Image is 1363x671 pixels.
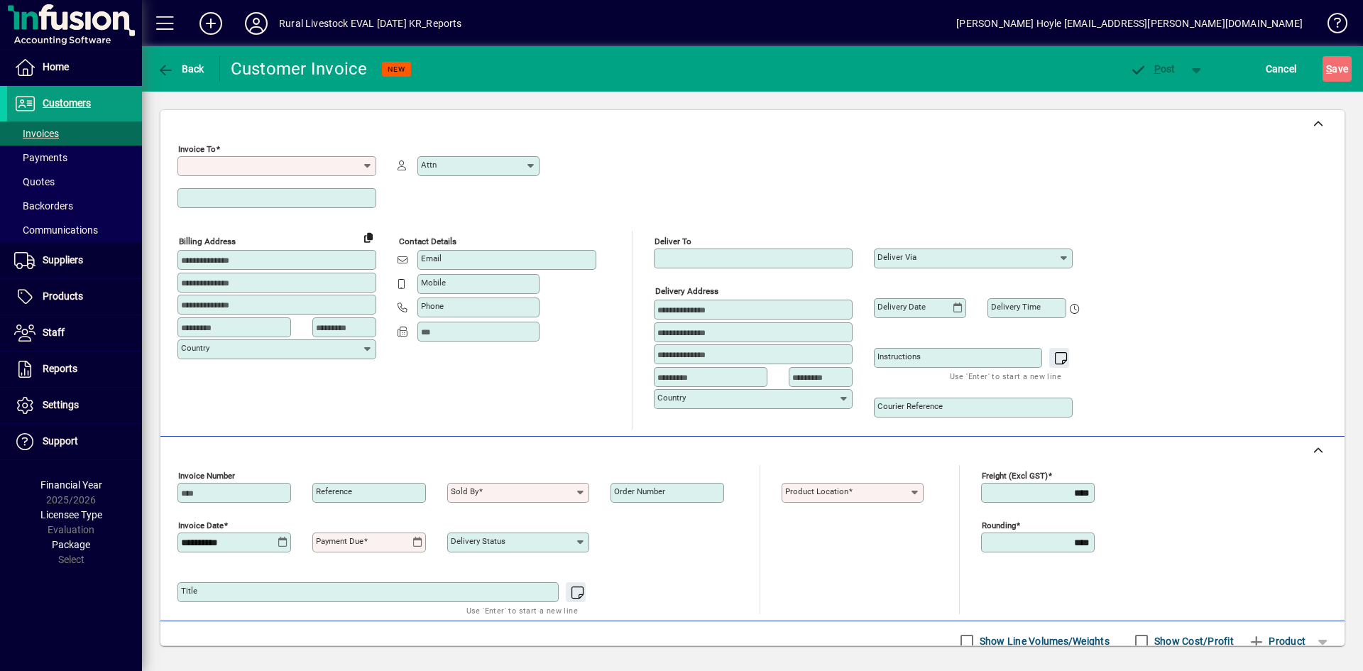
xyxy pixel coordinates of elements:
span: Products [43,290,83,302]
a: Communications [7,218,142,242]
mat-label: Delivery time [991,302,1041,312]
span: Product [1248,630,1305,653]
mat-label: Reference [316,486,352,496]
a: Support [7,424,142,459]
span: Communications [14,224,98,236]
mat-label: Country [181,343,209,353]
mat-label: Invoice date [178,520,224,530]
mat-label: Phone [421,301,444,311]
a: Reports [7,351,142,387]
a: Quotes [7,170,142,194]
mat-label: Freight (excl GST) [982,471,1048,481]
span: Suppliers [43,254,83,266]
mat-label: Email [421,253,442,263]
button: Product [1241,628,1313,654]
span: Home [43,61,69,72]
span: Support [43,435,78,447]
button: Post [1122,56,1183,82]
span: Financial Year [40,479,102,491]
span: Staff [43,327,65,338]
button: Copy to Delivery address [357,226,380,249]
a: Suppliers [7,243,142,278]
span: Licensee Type [40,509,102,520]
mat-hint: Use 'Enter' to start a new line [950,368,1061,384]
app-page-header-button: Back [142,56,220,82]
mat-label: Invoice To [178,144,216,154]
mat-label: Instructions [877,351,921,361]
span: Quotes [14,176,55,187]
span: ost [1129,63,1176,75]
mat-label: Delivery date [877,302,926,312]
div: [PERSON_NAME] Hoyle [EMAIL_ADDRESS][PERSON_NAME][DOMAIN_NAME] [956,12,1303,35]
a: Products [7,279,142,315]
span: Backorders [14,200,73,212]
a: Payments [7,146,142,170]
span: ave [1326,58,1348,80]
span: S [1326,63,1332,75]
button: Cancel [1262,56,1301,82]
mat-label: Product location [785,486,848,496]
span: Cancel [1266,58,1297,80]
mat-label: Delivery status [451,536,505,546]
span: Package [52,539,90,550]
a: Backorders [7,194,142,218]
mat-label: Courier Reference [877,401,943,411]
a: Knowledge Base [1317,3,1345,49]
label: Show Line Volumes/Weights [977,634,1110,648]
button: Save [1323,56,1352,82]
mat-label: Title [181,586,197,596]
span: Payments [14,152,67,163]
a: Settings [7,388,142,423]
mat-hint: Use 'Enter' to start a new line [466,602,578,618]
label: Show Cost/Profit [1151,634,1234,648]
span: P [1154,63,1161,75]
a: Invoices [7,121,142,146]
mat-label: Attn [421,160,437,170]
span: NEW [388,65,405,74]
mat-label: Rounding [982,520,1016,530]
a: Staff [7,315,142,351]
span: Customers [43,97,91,109]
mat-label: Order number [614,486,665,496]
div: Rural Livestock EVAL [DATE] KR_Reports [279,12,462,35]
button: Back [153,56,208,82]
span: Reports [43,363,77,374]
span: Back [157,63,204,75]
mat-label: Mobile [421,278,446,288]
div: Customer Invoice [231,58,368,80]
mat-label: Payment due [316,536,363,546]
span: Settings [43,399,79,410]
button: Profile [234,11,279,36]
mat-label: Invoice number [178,471,235,481]
span: Invoices [14,128,59,139]
button: Add [188,11,234,36]
a: Home [7,50,142,85]
mat-label: Sold by [451,486,478,496]
mat-label: Country [657,393,686,403]
mat-label: Deliver To [655,236,691,246]
mat-label: Deliver via [877,252,916,262]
